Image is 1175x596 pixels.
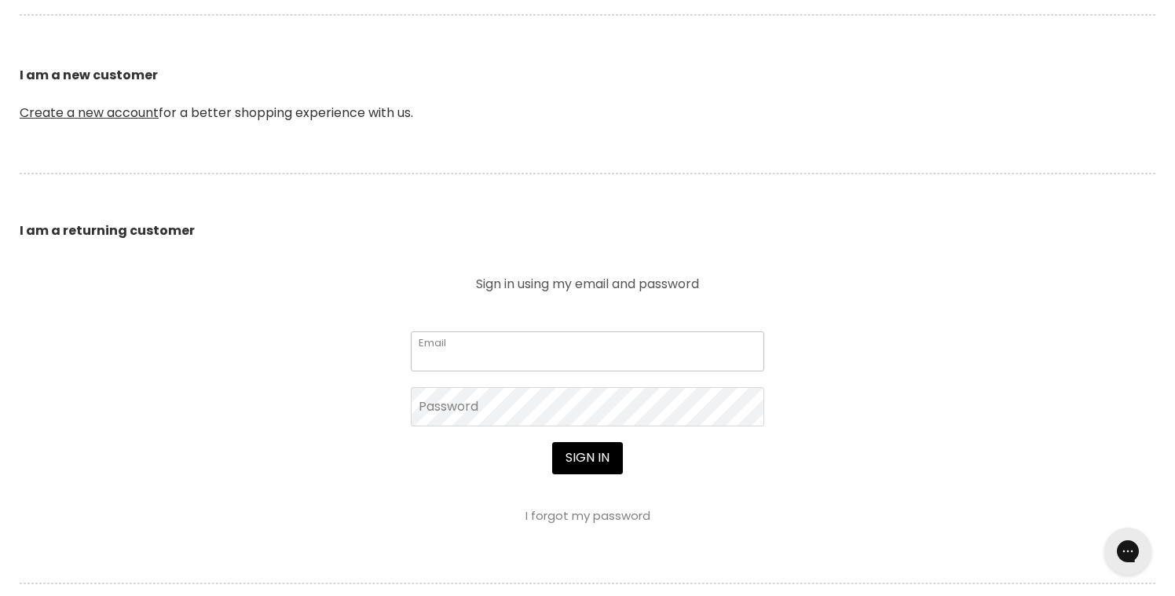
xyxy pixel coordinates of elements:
[20,221,195,239] b: I am a returning customer
[20,28,1155,160] p: for a better shopping experience with us.
[20,104,159,122] a: Create a new account
[525,507,650,524] a: I forgot my password
[411,278,764,291] p: Sign in using my email and password
[1096,522,1159,580] iframe: Gorgias live chat messenger
[20,66,158,84] b: I am a new customer
[552,442,623,474] button: Sign in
